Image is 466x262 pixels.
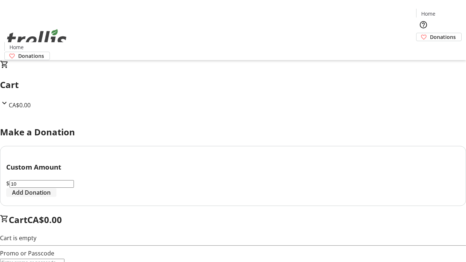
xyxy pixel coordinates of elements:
[4,52,50,60] a: Donations
[6,162,460,172] h3: Custom Amount
[27,214,62,226] span: CA$0.00
[430,33,456,41] span: Donations
[6,188,56,197] button: Add Donation
[5,43,28,51] a: Home
[6,179,9,187] span: $
[416,41,431,56] button: Cart
[9,101,31,109] span: CA$0.00
[421,10,435,17] span: Home
[416,17,431,32] button: Help
[9,43,24,51] span: Home
[416,33,462,41] a: Donations
[4,21,69,57] img: Orient E2E Organization g0L3osMbLW's Logo
[9,180,74,188] input: Donation Amount
[416,10,440,17] a: Home
[18,52,44,60] span: Donations
[12,188,51,197] span: Add Donation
